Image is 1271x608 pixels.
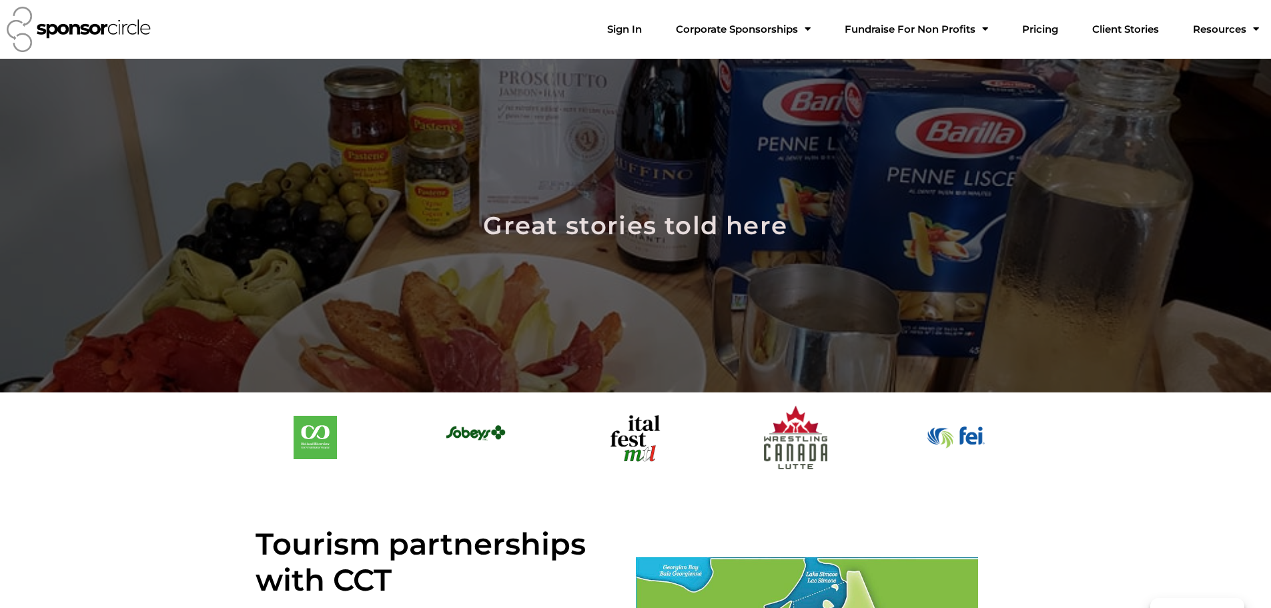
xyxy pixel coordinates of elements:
img: Sponsor Circle logo [7,7,151,52]
a: Client Stories [1082,16,1170,43]
img: Italfest Montreal [602,408,669,467]
h2: Great stories told here [40,207,1231,244]
a: Resources [1182,16,1270,43]
a: Corporate SponsorshipsMenu Toggle [665,16,821,43]
a: Pricing [1011,16,1069,43]
a: Sign In [596,16,653,43]
a: Fundraise For Non ProfitsMenu Toggle [834,16,999,43]
nav: Menu [596,16,1270,43]
h4: Tourism partnerships with CCT [256,526,636,598]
